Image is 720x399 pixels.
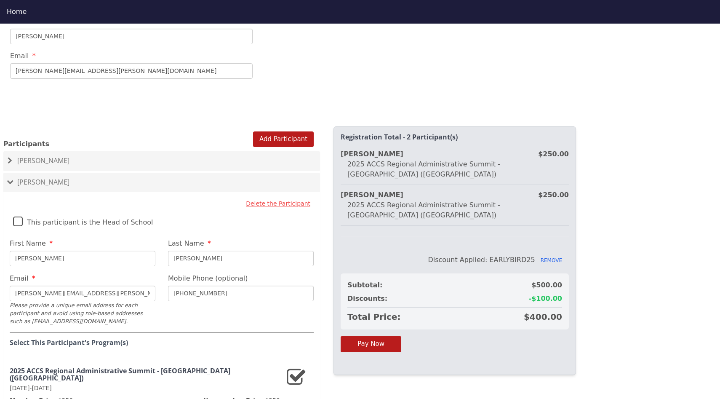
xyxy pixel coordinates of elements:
[17,177,69,187] span: [PERSON_NAME]
[10,29,253,44] input: Last Name
[341,150,403,158] strong: [PERSON_NAME]
[10,63,253,79] input: Email
[341,191,403,199] strong: [PERSON_NAME]
[253,131,314,147] button: Add Participant
[10,339,314,347] h4: Select This Participant's Program(s)
[538,149,569,159] div: $250.00
[538,190,569,200] div: $250.00
[10,52,29,60] span: Email
[347,294,387,304] span: Discounts:
[17,156,69,165] span: [PERSON_NAME]
[10,274,28,282] span: Email
[10,17,46,25] span: Last Name
[243,196,314,211] button: Delete the Participant
[168,274,248,282] span: Mobile Phone (optional)
[341,134,569,141] h2: Registration Total - 2 Participant(s)
[524,311,562,323] span: $400.00
[541,257,562,263] span: REMOVE
[428,256,535,264] span: Discount Applied: EARLYBIRD25
[531,280,562,290] span: $500.00
[347,280,382,290] span: Subtotal:
[341,200,569,220] div: 2025 ACCS Regional Administrative Summit - [GEOGRAPHIC_DATA] ([GEOGRAPHIC_DATA])
[10,384,280,393] p: [DATE]-[DATE]
[341,159,569,179] div: 2025 ACCS Regional Administrative Summit - [GEOGRAPHIC_DATA] ([GEOGRAPHIC_DATA])
[7,7,713,17] div: Home
[13,211,153,229] label: This participant is the Head of School
[168,239,204,247] span: Last Name
[10,301,155,326] div: Please provide a unique email address for each participant and avoid using role-based addresses s...
[10,239,46,247] span: First Name
[10,367,280,382] h3: 2025 ACCS Regional Administrative Summit - [GEOGRAPHIC_DATA] ([GEOGRAPHIC_DATA])
[347,311,400,323] span: Total Price:
[341,336,401,352] button: Pay Now
[528,294,562,304] span: -$100.00
[3,140,49,148] span: Participants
